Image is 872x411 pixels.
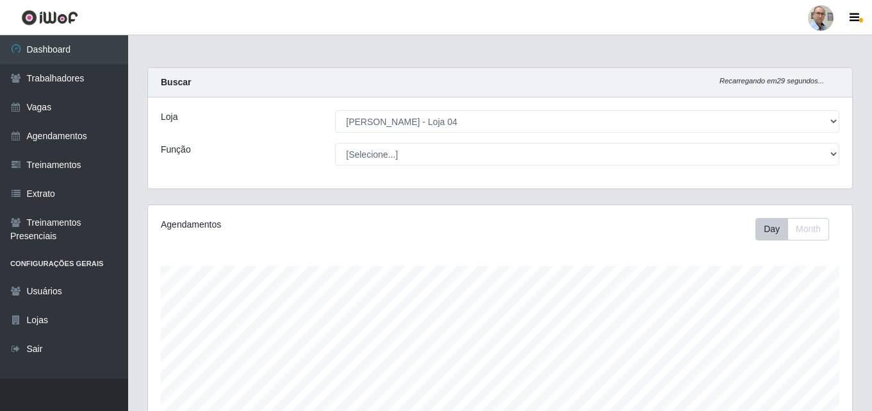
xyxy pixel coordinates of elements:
[161,143,191,156] label: Função
[161,77,191,87] strong: Buscar
[755,218,788,240] button: Day
[161,218,432,231] div: Agendamentos
[720,77,824,85] i: Recarregando em 29 segundos...
[21,10,78,26] img: CoreUI Logo
[787,218,829,240] button: Month
[161,110,177,124] label: Loja
[755,218,829,240] div: First group
[755,218,839,240] div: Toolbar with button groups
